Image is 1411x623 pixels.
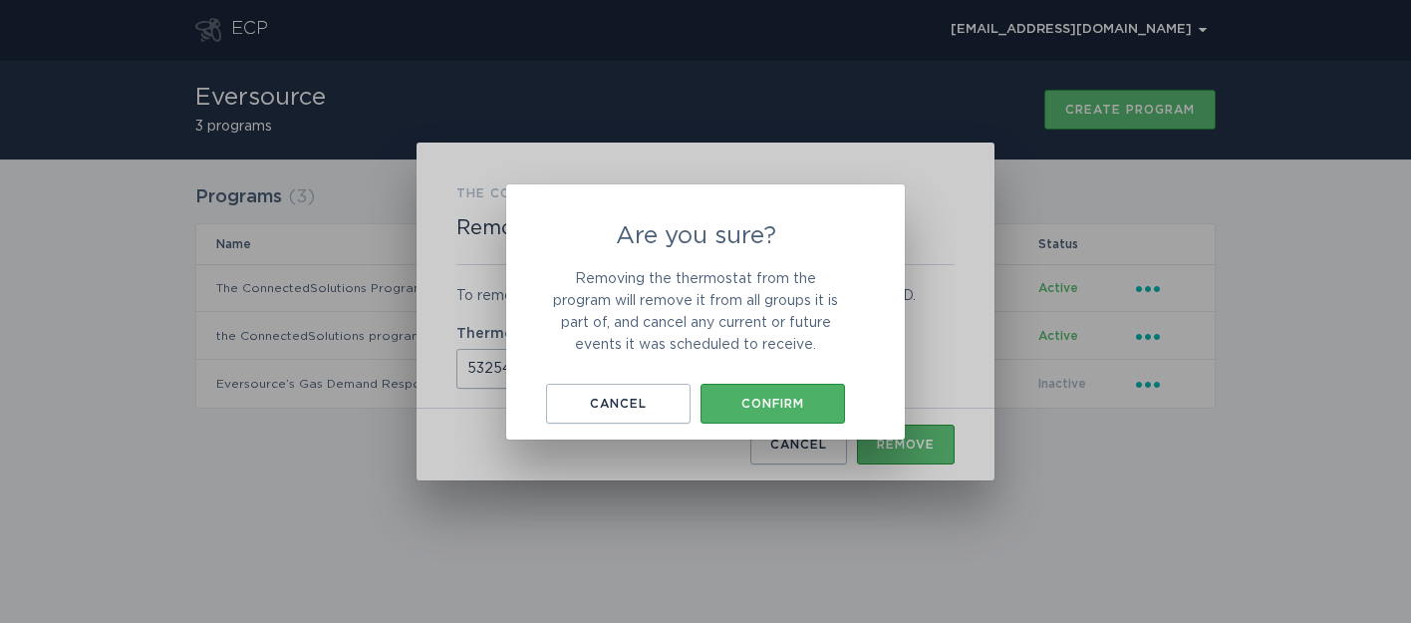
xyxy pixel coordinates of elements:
[556,398,681,410] div: Cancel
[546,384,691,424] button: Cancel
[546,224,845,248] h2: Are you sure?
[701,384,845,424] button: Confirm
[710,398,835,410] div: Confirm
[546,268,845,356] p: Removing the thermostat from the program will remove it from all groups it is part of, and cancel...
[506,184,905,440] div: Are you sure?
